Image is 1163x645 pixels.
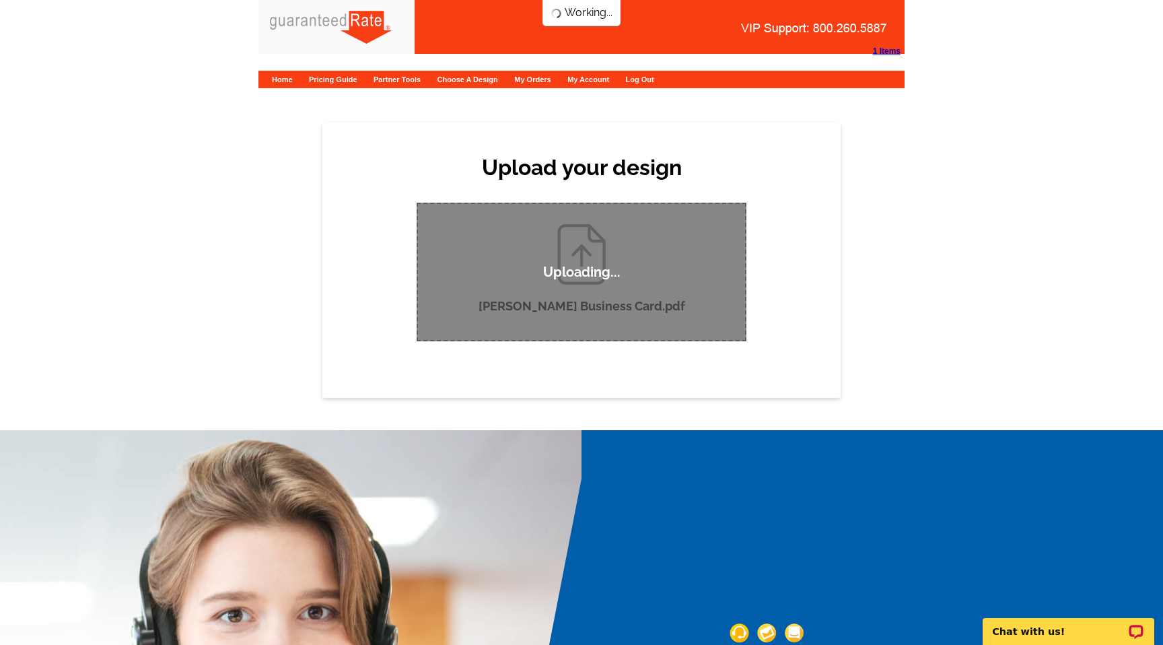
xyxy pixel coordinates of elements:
[514,75,551,83] a: My Orders
[757,623,776,642] img: support-img-2.png
[730,623,748,642] img: support-img-1.png
[626,75,654,83] a: Log Out
[374,75,421,83] a: Partner Tools
[785,623,804,642] img: support-img-3_1.png
[543,264,621,281] p: Uploading...
[272,75,293,83] a: Home
[309,75,357,83] a: Pricing Guide
[873,46,901,56] strong: 1 Items
[567,75,609,83] a: My Account
[437,75,498,83] a: Choose A Design
[551,8,562,19] img: loading...
[403,155,760,180] h2: Upload your design
[974,603,1163,645] iframe: LiveChat chat widget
